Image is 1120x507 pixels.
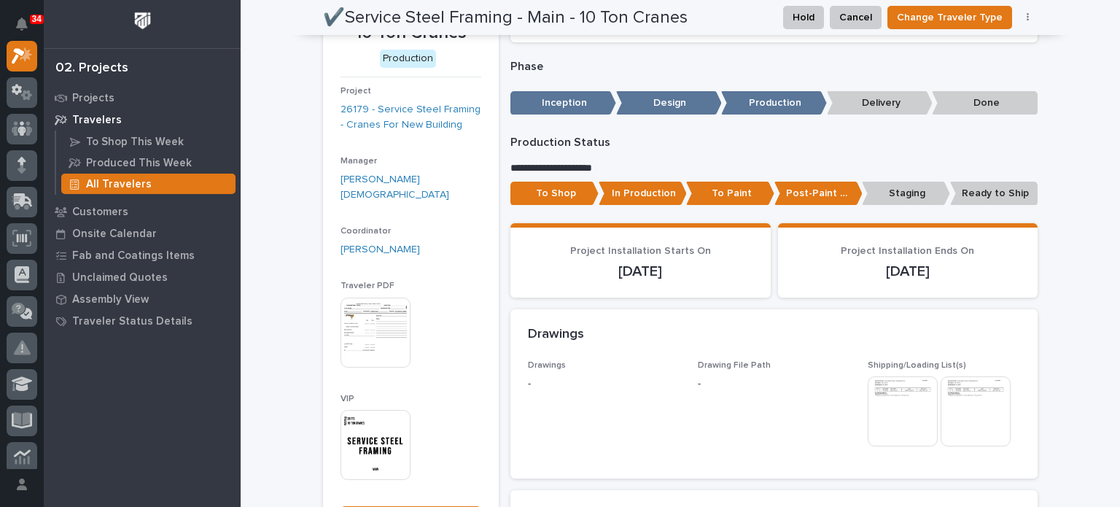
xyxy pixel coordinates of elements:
[341,227,391,236] span: Coordinator
[599,182,687,206] p: In Production
[44,266,241,288] a: Unclaimed Quotes
[72,249,195,263] p: Fab and Coatings Items
[528,263,753,280] p: [DATE]
[44,288,241,310] a: Assembly View
[323,7,688,28] h2: ✔️Service Steel Framing - Main - 10 Ton Cranes
[698,361,771,370] span: Drawing File Path
[72,92,114,105] p: Projects
[341,242,420,258] a: [PERSON_NAME]
[44,222,241,244] a: Onsite Calendar
[887,6,1012,29] button: Change Traveler Type
[72,228,157,241] p: Onsite Calendar
[510,182,599,206] p: To Shop
[72,293,149,306] p: Assembly View
[698,376,701,392] p: -
[510,60,1038,74] p: Phase
[616,91,722,115] p: Design
[862,182,950,206] p: Staging
[86,178,152,191] p: All Travelers
[839,9,872,26] span: Cancel
[793,9,814,26] span: Hold
[55,61,128,77] div: 02. Projects
[796,263,1021,280] p: [DATE]
[341,87,371,96] span: Project
[44,201,241,222] a: Customers
[528,376,680,392] p: -
[129,7,156,34] img: Workspace Logo
[72,271,168,285] p: Unclaimed Quotes
[528,361,566,370] span: Drawings
[841,246,974,256] span: Project Installation Ends On
[868,361,966,370] span: Shipping/Loading List(s)
[341,395,354,403] span: VIP
[56,174,241,194] a: All Travelers
[18,18,37,41] div: Notifications34
[570,246,711,256] span: Project Installation Starts On
[44,87,241,109] a: Projects
[86,157,192,170] p: Produced This Week
[32,14,42,24] p: 34
[72,315,192,328] p: Traveler Status Details
[686,182,774,206] p: To Paint
[380,50,436,68] div: Production
[932,91,1038,115] p: Done
[44,244,241,266] a: Fab and Coatings Items
[86,136,184,149] p: To Shop This Week
[341,102,481,133] a: 26179 - Service Steel Framing - Cranes For New Building
[341,172,481,203] a: [PERSON_NAME][DEMOGRAPHIC_DATA]
[783,6,824,29] button: Hold
[72,114,122,127] p: Travelers
[897,9,1003,26] span: Change Traveler Type
[56,152,241,173] a: Produced This Week
[950,182,1038,206] p: Ready to Ship
[44,109,241,131] a: Travelers
[721,91,827,115] p: Production
[7,9,37,39] button: Notifications
[827,91,933,115] p: Delivery
[341,157,377,166] span: Manager
[341,282,394,290] span: Traveler PDF
[510,91,616,115] p: Inception
[510,136,1038,150] p: Production Status
[72,206,128,219] p: Customers
[774,182,863,206] p: Post-Paint Assembly
[56,131,241,152] a: To Shop This Week
[528,327,584,343] h2: Drawings
[830,6,882,29] button: Cancel
[44,310,241,332] a: Traveler Status Details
